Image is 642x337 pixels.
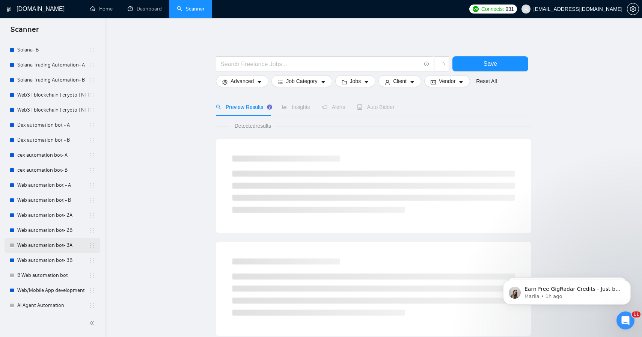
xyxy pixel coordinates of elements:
a: B Web automation bot [17,268,89,283]
span: setting [627,6,639,12]
a: Web automation bot- 3B [17,253,89,268]
span: notification [322,104,327,110]
span: Auto Bidder [357,104,394,110]
span: idcard [431,79,436,85]
button: Save [452,56,528,71]
span: setting [222,79,228,85]
a: Web automation bot - B [17,193,89,208]
button: userClientcaret-down [378,75,421,87]
input: Search Freelance Jobs... [220,59,421,69]
span: Connects: [481,5,504,13]
a: homeHome [90,6,113,12]
a: Reset All [476,77,497,85]
a: Web automation bot- 2B [17,223,89,238]
a: searchScanner [177,6,205,12]
button: setting [627,3,639,15]
li: cex automation bot- A [5,148,100,163]
a: Dex automation bot - B [17,133,89,148]
span: 931 [505,5,514,13]
a: setting [627,6,639,12]
button: idcardVendorcaret-down [424,75,470,87]
li: Web automation bot - A [5,178,100,193]
span: bars [278,79,283,85]
span: holder [89,92,95,98]
span: double-left [89,319,97,327]
li: cex automation bot- B [5,163,100,178]
span: holder [89,47,95,53]
li: Dex automation bot - A [5,118,100,133]
a: Solana Trading Automation- A [17,57,89,73]
button: barsJob Categorycaret-down [271,75,332,87]
span: holder [89,152,95,158]
a: Web automation bot - A [17,178,89,193]
li: Web automation bot- 3B [5,253,100,268]
span: search [216,104,221,110]
span: loading [438,62,445,68]
li: B Web automation bot [5,268,100,283]
a: Solana Trading Automation- B [17,73,89,88]
a: Web automation bot- 2A [17,208,89,223]
a: Web3 | blockchain | crypto | NFT | erc20 | [PERSON_NAME] on title- A [17,88,89,103]
span: caret-down [458,79,464,85]
img: logo [6,3,12,15]
iframe: Intercom notifications message [492,264,642,317]
span: Scanner [5,24,45,40]
span: Jobs [350,77,361,85]
span: info-circle [424,62,429,66]
span: holder [89,227,95,233]
a: Web/Mobile App development [17,283,89,298]
span: holder [89,167,95,173]
li: Web automation bot- 2B [5,223,100,238]
span: Detected results [229,122,276,130]
span: 11 [632,311,640,317]
span: holder [89,242,95,248]
span: Alerts [322,104,345,110]
iframe: Intercom live chat [616,311,634,329]
a: Dex automation bot - A [17,118,89,133]
li: Web/Mobile App development [5,283,100,298]
span: Insights [282,104,310,110]
span: holder [89,287,95,293]
a: Solana- B [17,42,89,57]
button: folderJobscaret-down [335,75,376,87]
span: holder [89,107,95,113]
a: Web3 | blockchain | crypto | NFT | erc20 | [PERSON_NAME] on title- B [17,103,89,118]
span: robot [357,104,362,110]
span: Preview Results [216,104,270,110]
a: cex automation bot- A [17,148,89,163]
li: Solana- B [5,42,100,57]
li: Web automation bot - B [5,193,100,208]
li: Dex automation bot - B [5,133,100,148]
span: Job Category [286,77,317,85]
span: caret-down [364,79,369,85]
a: AI Agent Automation [17,298,89,313]
li: Web automation bot- 3A [5,238,100,253]
span: caret-down [321,79,326,85]
span: folder [342,79,347,85]
span: holder [89,212,95,218]
span: holder [89,137,95,143]
span: Client [393,77,407,85]
a: cex automation bot- B [17,163,89,178]
li: Web automation bot- 2A [5,208,100,223]
span: holder [89,302,95,308]
span: holder [89,197,95,203]
span: holder [89,77,95,83]
span: holder [89,62,95,68]
li: Solana Trading Automation- A [5,57,100,73]
img: upwork-logo.png [473,6,479,12]
li: Web3 | blockchain | crypto | NFT | erc20 | dapp on title- B [5,103,100,118]
span: holder [89,182,95,188]
li: AI Agent Automation [5,298,100,313]
div: Tooltip anchor [266,104,273,110]
span: user [385,79,390,85]
span: Advanced [231,77,254,85]
span: Save [484,59,497,68]
span: holder [89,257,95,263]
span: Vendor [439,77,455,85]
li: Web3 | blockchain | crypto | NFT | erc20 | dapp on title- A [5,88,100,103]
